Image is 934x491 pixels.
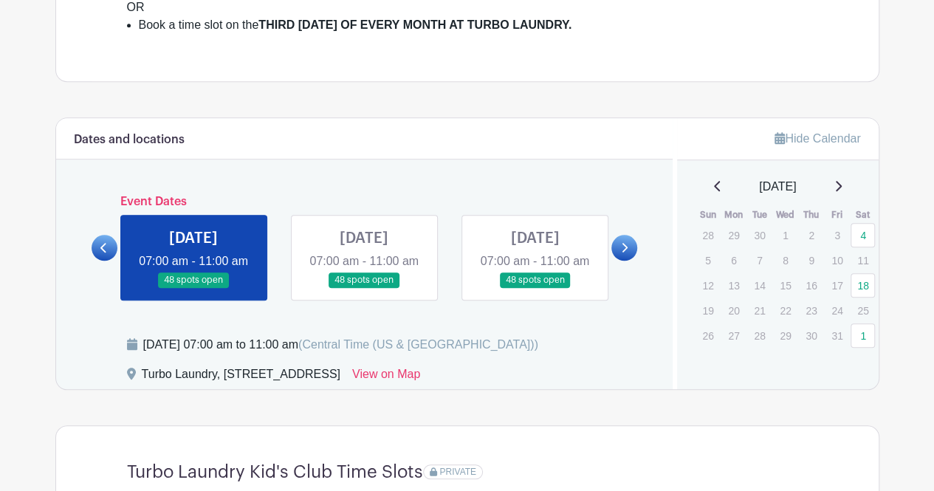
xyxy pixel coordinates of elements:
[759,178,796,196] span: [DATE]
[773,274,797,297] p: 15
[696,324,720,347] p: 26
[775,132,860,145] a: Hide Calendar
[825,224,849,247] p: 3
[825,299,849,322] p: 24
[851,299,875,322] p: 25
[117,195,612,209] h6: Event Dates
[258,18,571,31] strong: THIRD [DATE] OF EVERY MONTH AT TURBO LAUNDRY.
[696,274,720,297] p: 12
[799,324,823,347] p: 30
[824,207,850,222] th: Fri
[747,274,772,297] p: 14
[696,224,720,247] p: 28
[747,299,772,322] p: 21
[439,467,476,477] span: PRIVATE
[747,249,772,272] p: 7
[773,299,797,322] p: 22
[721,249,746,272] p: 6
[799,224,823,247] p: 2
[825,249,849,272] p: 10
[772,207,798,222] th: Wed
[721,207,746,222] th: Mon
[851,223,875,247] a: 4
[127,461,423,483] h4: Turbo Laundry Kid's Club Time Slots
[746,207,772,222] th: Tue
[747,324,772,347] p: 28
[143,336,538,354] div: [DATE] 07:00 am to 11:00 am
[798,207,824,222] th: Thu
[352,365,420,389] a: View on Map
[747,224,772,247] p: 30
[721,274,746,297] p: 13
[799,274,823,297] p: 16
[142,365,340,389] div: Turbo Laundry, [STREET_ADDRESS]
[721,324,746,347] p: 27
[851,273,875,298] a: 18
[773,249,797,272] p: 8
[799,249,823,272] p: 9
[696,249,720,272] p: 5
[825,274,849,297] p: 17
[696,299,720,322] p: 19
[139,16,808,34] li: Book a time slot on the
[298,338,538,351] span: (Central Time (US & [GEOGRAPHIC_DATA]))
[851,323,875,348] a: 1
[74,133,185,147] h6: Dates and locations
[850,207,876,222] th: Sat
[773,324,797,347] p: 29
[773,224,797,247] p: 1
[799,299,823,322] p: 23
[721,224,746,247] p: 29
[825,324,849,347] p: 31
[721,299,746,322] p: 20
[851,249,875,272] p: 11
[695,207,721,222] th: Sun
